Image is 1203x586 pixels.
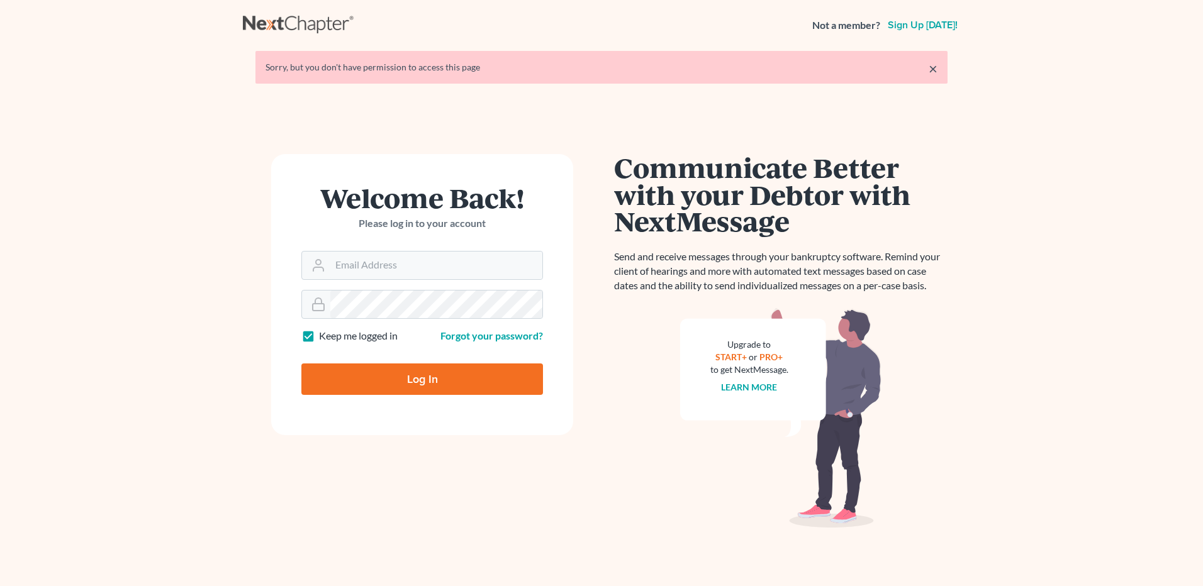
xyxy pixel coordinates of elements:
[716,351,747,362] a: START+
[749,351,758,362] span: or
[330,252,542,279] input: Email Address
[680,308,881,528] img: nextmessage_bg-59042aed3d76b12b5cd301f8e5b87938c9018125f34e5fa2b7a6b67550977c72.svg
[301,184,543,211] h1: Welcome Back!
[929,61,937,76] a: ×
[614,250,948,293] p: Send and receive messages through your bankruptcy software. Remind your client of hearings and mo...
[710,338,788,351] div: Upgrade to
[614,154,948,235] h1: Communicate Better with your Debtor with NextMessage
[440,329,543,341] a: Forgot your password?
[301,216,543,231] p: Please log in to your account
[812,18,880,33] strong: Not a member?
[319,329,398,343] label: Keep me logged in
[885,20,960,30] a: Sign up [DATE]!
[722,382,778,392] a: Learn more
[301,363,543,395] input: Log In
[710,363,788,376] div: to get NextMessage.
[266,61,937,74] div: Sorry, but you don't have permission to access this page
[760,351,783,362] a: PRO+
